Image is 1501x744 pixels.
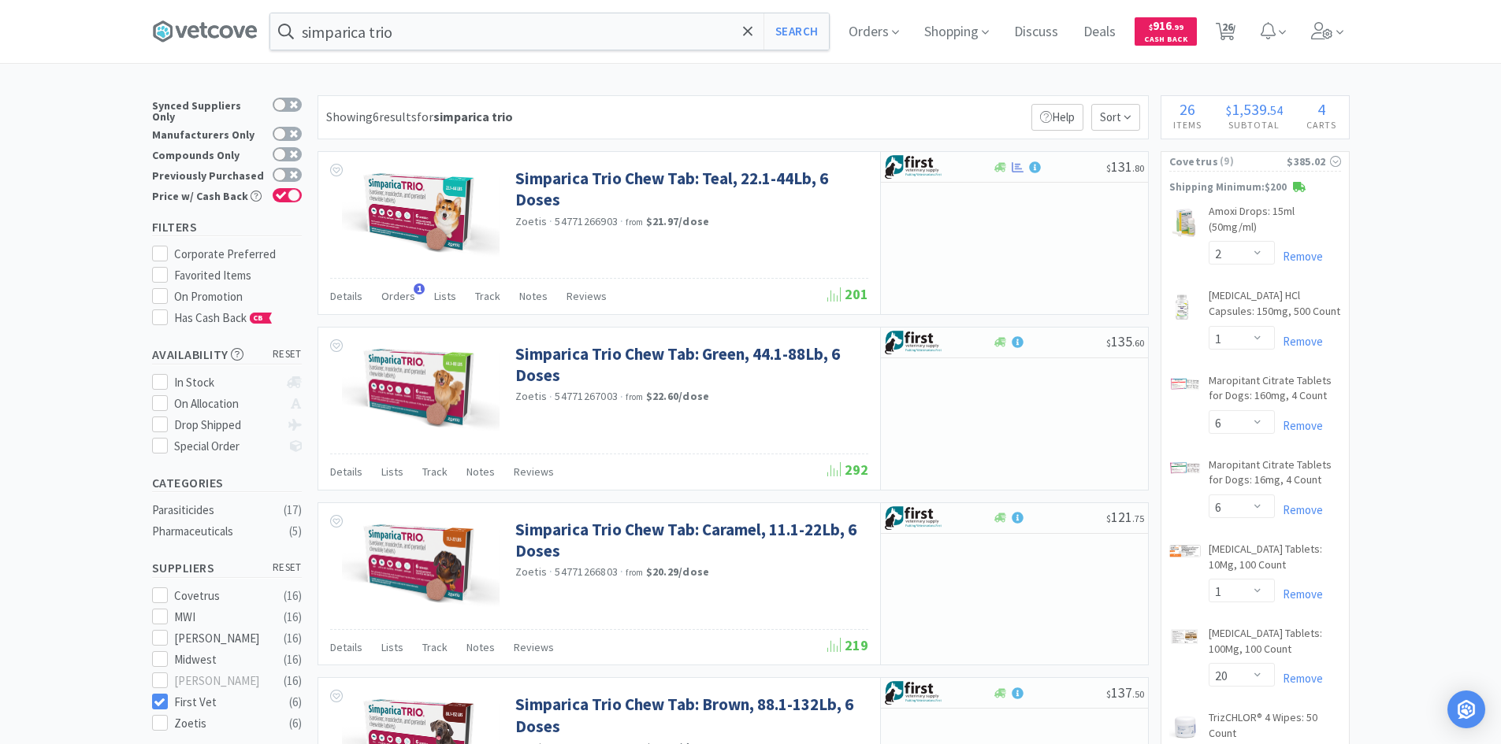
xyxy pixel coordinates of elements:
[174,608,272,627] div: MWI
[515,168,864,211] a: Simparica Trio Chew Tab: Teal, 22.1-44Lb, 6 Doses
[1232,99,1267,119] span: 1,539
[1149,18,1183,33] span: 916
[827,636,868,654] span: 219
[174,266,302,285] div: Favorited Items
[515,214,548,228] a: Zoetis
[1226,102,1232,118] span: $
[289,714,302,733] div: ( 6 )
[1209,27,1242,41] a: 26
[152,218,302,236] h5: Filters
[1135,10,1197,53] a: $916.99Cash Back
[1031,104,1083,131] p: Help
[174,672,272,690] div: [PERSON_NAME]
[549,214,552,228] span: ·
[1132,337,1144,349] span: . 60
[1106,337,1111,349] span: $
[417,109,513,124] span: for
[1169,376,1201,391] img: 2cd0bc34c7274e84833df1a7bf34b017_588362.png
[885,506,944,530] img: 67d67680309e4a0bb49a5ff0391dcc42_6.png
[1275,334,1323,349] a: Remove
[174,629,272,648] div: [PERSON_NAME]
[1172,22,1183,32] span: . 99
[1169,207,1201,239] img: 0756d350e73b4e3f9f959345f50b0a20_166654.png
[1275,249,1323,264] a: Remove
[1169,461,1201,476] img: 413dca244992499783dbd06301120d93_588353.png
[174,587,272,605] div: Covetrus
[620,390,623,404] span: ·
[284,672,302,690] div: ( 16 )
[646,389,710,403] strong: $22.60 / dose
[1213,102,1295,117] div: .
[626,391,643,402] span: from
[1287,153,1340,170] div: $385.02
[1275,502,1323,517] a: Remove
[1106,508,1144,526] span: 121
[152,188,265,202] div: Price w/ Cash Back
[284,629,302,648] div: ( 16 )
[152,474,302,492] h5: Categories
[152,147,265,161] div: Compounds Only
[414,283,425,294] span: 1
[289,693,302,712] div: ( 6 )
[466,465,495,479] span: Notes
[152,98,265,122] div: Synced Suppliers Only
[330,640,362,654] span: Details
[174,650,272,669] div: Midwest
[330,465,362,479] span: Details
[152,501,280,520] div: Parasiticides
[152,127,265,140] div: Manufacturers Only
[1132,688,1144,700] span: . 50
[885,155,944,179] img: 67d67680309e4a0bb49a5ff0391dcc42_6.png
[514,640,554,654] span: Reviews
[1106,688,1111,700] span: $
[1106,683,1144,701] span: 137
[549,390,552,404] span: ·
[289,522,302,541] div: ( 5 )
[1209,457,1341,494] a: Maropitant Citrate Tablets for Dogs: 16mg, 4 Count
[1209,373,1341,410] a: Maropitant Citrate Tablets for Dogs: 160mg, 4 Count
[284,608,302,627] div: ( 16 )
[885,681,944,705] img: 67d67680309e4a0bb49a5ff0391dcc42_6.png
[626,567,643,578] span: from
[1275,587,1323,601] a: Remove
[1169,713,1201,741] img: 8ce0e1365e934c90b502f7e39d36b4ea_33065.png
[1091,104,1140,131] span: Sort
[1106,513,1111,524] span: $
[646,564,710,579] strong: $20.29 / dose
[475,289,500,303] span: Track
[152,559,302,577] h5: Suppliers
[827,285,868,303] span: 201
[620,564,623,579] span: ·
[422,465,448,479] span: Track
[1295,117,1349,132] h4: Carts
[1209,542,1341,579] a: [MEDICAL_DATA] Tablets: 10Mg, 100 Count
[885,331,944,354] img: 67d67680309e4a0bb49a5ff0391dcc42_6.png
[1106,162,1111,174] span: $
[342,343,500,432] img: 2176561f90bc432287d3fd43de3781c2_605124.png
[1161,117,1214,132] h4: Items
[174,416,279,435] div: Drop Shipped
[433,109,513,124] strong: simparica trio
[515,343,864,387] a: Simparica Trio Chew Tab: Green, 44.1-88Lb, 6 Doses
[273,346,302,363] span: reset
[519,289,548,303] span: Notes
[342,519,500,608] img: 7d581639b8dc42a984a04cbe9e7996ca_605125.png
[381,640,403,654] span: Lists
[466,640,495,654] span: Notes
[1317,99,1325,119] span: 4
[515,694,864,737] a: Simparica Trio Chew Tab: Brown, 88.1-132Lb, 6 Doses
[1209,204,1341,241] a: Amoxi Drops: 15ml (50mg/ml)
[381,465,403,479] span: Lists
[555,214,618,228] span: 54771266903
[1169,629,1201,644] img: c01401b40468422ca60babbab44bf97d_785496.png
[1132,513,1144,524] span: . 75
[174,437,279,456] div: Special Order
[174,245,302,264] div: Corporate Preferred
[1144,35,1187,46] span: Cash Back
[626,217,643,228] span: from
[1106,157,1144,176] span: 131
[1161,180,1349,196] p: Shipping Minimum: $200
[515,564,548,579] a: Zoetis
[284,501,302,520] div: ( 17 )
[270,13,829,50] input: Search by item, sku, manufacturer, ingredient, size...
